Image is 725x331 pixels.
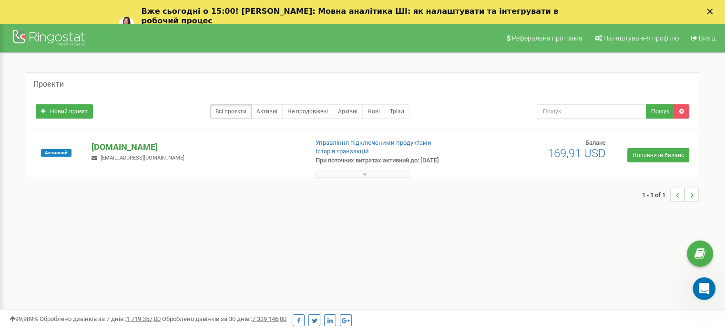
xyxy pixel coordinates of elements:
[362,104,385,119] a: Нові
[142,7,559,25] b: Вже сьогодні о 15:00! [PERSON_NAME]: Мовна аналітика ШІ: як налаштувати та інтегрувати в робочий ...
[92,141,300,153] p: [DOMAIN_NAME]
[500,24,587,52] a: Реферальна програма
[642,178,699,211] nav: ...
[646,104,674,119] button: Пошук
[548,147,606,160] span: 169,91 USD
[252,315,286,322] u: 7 339 146,00
[585,139,606,146] span: Баланс
[707,9,716,14] div: Закрити
[537,104,646,119] input: Пошук
[119,17,134,32] img: Profile image for Yuliia
[33,80,64,89] h5: Проєкти
[251,104,283,119] a: Активні
[685,24,720,52] a: Вихід
[101,155,184,161] span: [EMAIL_ADDRESS][DOMAIN_NAME]
[210,104,252,119] a: Всі проєкти
[693,277,715,300] iframe: Intercom live chat
[316,139,431,146] a: Управління підключеними продуктами
[40,315,161,322] span: Оброблено дзвінків за 7 днів :
[699,34,715,42] span: Вихід
[512,34,582,42] span: Реферальна програма
[126,315,161,322] u: 1 719 357,00
[333,104,363,119] a: Архівні
[589,24,684,52] a: Налаштування профілю
[162,315,286,322] span: Оброблено дзвінків за 30 днів :
[627,148,689,162] a: Поповнити баланс
[603,34,679,42] span: Налаштування профілю
[385,104,409,119] a: Тріал
[282,104,333,119] a: Не продовжені
[316,148,369,155] a: Історія транзакцій
[36,104,93,119] a: Новий проєкт
[642,188,670,202] span: 1 - 1 of 1
[316,156,468,165] p: При поточних витратах активний до: [DATE]
[10,315,38,322] span: 99,989%
[41,149,71,157] span: Активний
